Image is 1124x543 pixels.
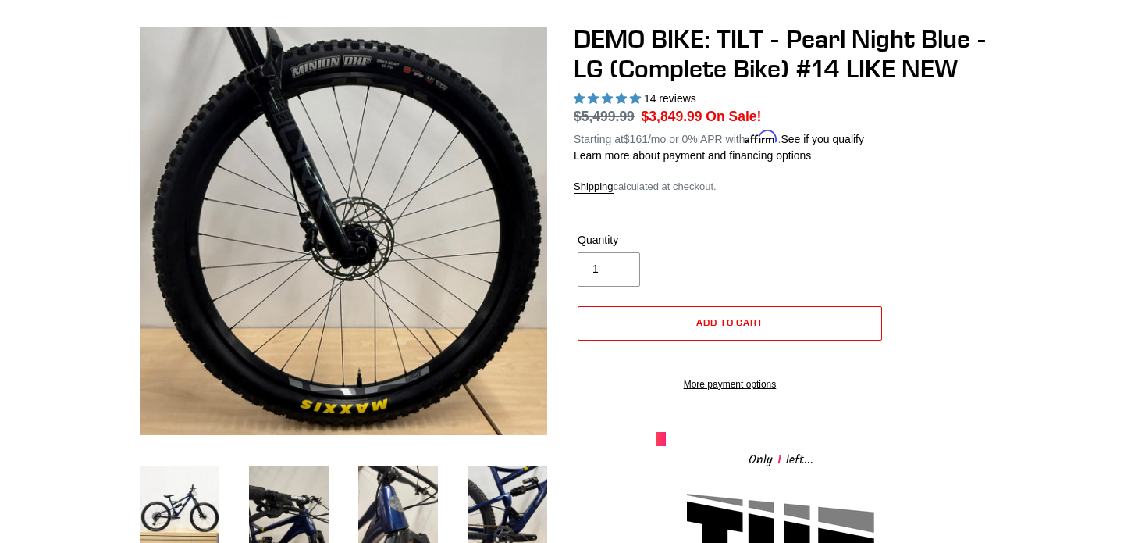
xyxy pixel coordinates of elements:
[574,127,864,148] p: Starting at /mo or 0% APR with .
[574,92,644,105] span: 5.00 stars
[574,24,987,84] h1: DEMO BIKE: TILT - Pearl Night Blue - LG (Complete Bike) #14 LIKE NEW
[642,109,702,124] span: $3,849.99
[656,446,905,470] div: Only left...
[644,92,696,105] span: 14 reviews
[624,133,648,145] span: $161
[781,133,864,145] a: See if you qualify - Learn more about Affirm Financing (opens in modal)
[578,306,882,341] button: Add to cart
[574,179,987,195] div: calculated at checkout.
[578,232,726,248] label: Quantity
[773,450,786,470] span: 1
[578,377,882,391] a: More payment options
[574,180,614,194] a: Shipping
[745,130,777,144] span: Affirm
[706,106,761,127] span: On Sale!
[574,149,811,162] a: Learn more about payment and financing options
[696,316,764,328] span: Add to cart
[574,109,635,124] s: $5,499.99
